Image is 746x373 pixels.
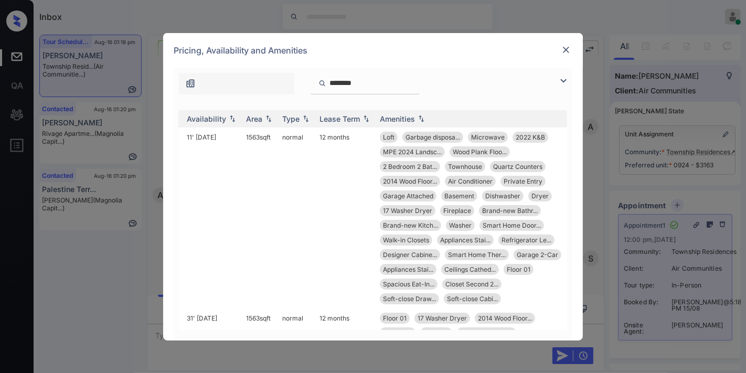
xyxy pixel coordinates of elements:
[485,192,520,200] span: Dishwasher
[383,221,438,229] span: Brand-new Kitch...
[478,314,532,322] span: 2014 Wood Floor...
[471,133,505,141] span: Microwave
[482,207,538,215] span: Brand-new Bathr...
[443,207,471,215] span: Fireplace
[516,133,545,141] span: 2022 K&B
[242,127,278,308] td: 1563 sqft
[440,236,491,244] span: Appliances Stai...
[263,115,274,122] img: sorting
[383,163,437,170] span: 2 Bedroom 2 Bat...
[517,251,558,259] span: Garage 2-Car
[383,133,395,141] span: Loft
[380,114,415,123] div: Amenities
[460,329,513,337] span: Closet Second 2...
[447,295,498,303] span: Soft-close Cabi...
[383,329,412,337] span: 2022 K&B
[504,177,542,185] span: Private Entry
[183,127,242,308] td: 11' [DATE]
[185,78,196,89] img: icon-zuma
[383,295,436,303] span: Soft-close Draw...
[383,280,434,288] span: Spacious Eat-In...
[557,74,570,87] img: icon-zuma
[445,280,498,288] span: Closet Second 2...
[416,115,427,122] img: sorting
[502,236,551,244] span: Refrigerator Le...
[444,192,474,200] span: Basement
[448,163,482,170] span: Townhouse
[449,221,472,229] span: Washer
[493,163,542,170] span: Quartz Counters
[383,207,432,215] span: 17 Washer Dryer
[531,192,549,200] span: Dryer
[383,251,437,259] span: Designer Cabine...
[561,45,571,55] img: close
[383,148,442,156] span: MPE 2024 Landsc...
[448,251,506,259] span: Smart Home Ther...
[163,33,583,68] div: Pricing, Availability and Amenities
[507,265,530,273] span: Floor 01
[406,133,460,141] span: Garbage disposa...
[246,114,262,123] div: Area
[187,114,226,123] div: Availability
[383,177,437,185] span: 2014 Wood Floor...
[383,265,433,273] span: Appliances Stai...
[483,221,541,229] span: Smart Home Door...
[418,314,467,322] span: 17 Washer Dryer
[282,114,300,123] div: Type
[315,127,376,308] td: 12 months
[319,114,360,123] div: Lease Term
[383,314,407,322] span: Floor 01
[318,79,326,88] img: icon-zuma
[383,192,433,200] span: Garage Attached
[301,115,311,122] img: sorting
[444,265,496,273] span: Ceilings Cathed...
[278,127,315,308] td: normal
[383,236,429,244] span: Walk-in Closets
[448,177,493,185] span: Air Conditioner
[423,329,449,337] span: 3A20 KB
[227,115,238,122] img: sorting
[361,115,371,122] img: sorting
[453,148,507,156] span: Wood Plank Floo...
